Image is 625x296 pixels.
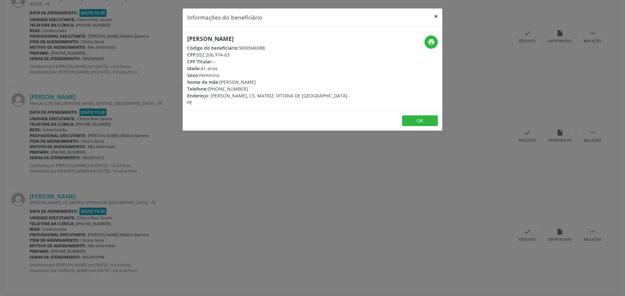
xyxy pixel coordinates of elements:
[187,93,209,99] span: Endereço:
[187,72,351,79] div: Feminino
[187,79,351,85] div: [PERSON_NAME]
[187,45,351,51] div: 9000946988
[187,85,351,92] div: [PHONE_NUMBER]
[429,8,442,24] button: Close
[428,38,435,45] i: print
[424,35,438,49] button: print
[187,86,208,92] span: Telefone:
[187,13,262,21] h5: Informações do beneficiário
[187,45,239,51] span: Código do beneficiário:
[187,35,351,42] h5: [PERSON_NAME]
[187,65,201,71] span: Idade:
[187,79,219,85] span: Nome da mãe:
[187,58,213,65] span: CPF Titular:
[187,65,351,72] div: 41 anos
[187,51,351,58] div: 052.206.974-63
[187,93,350,106] span: [PERSON_NAME], CS, MATRIZ, VITORIA DE [GEOGRAPHIC_DATA] - PE
[187,58,351,65] div: --
[187,72,199,78] span: Sexo:
[402,115,438,126] button: OK
[187,52,197,58] span: CPF:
